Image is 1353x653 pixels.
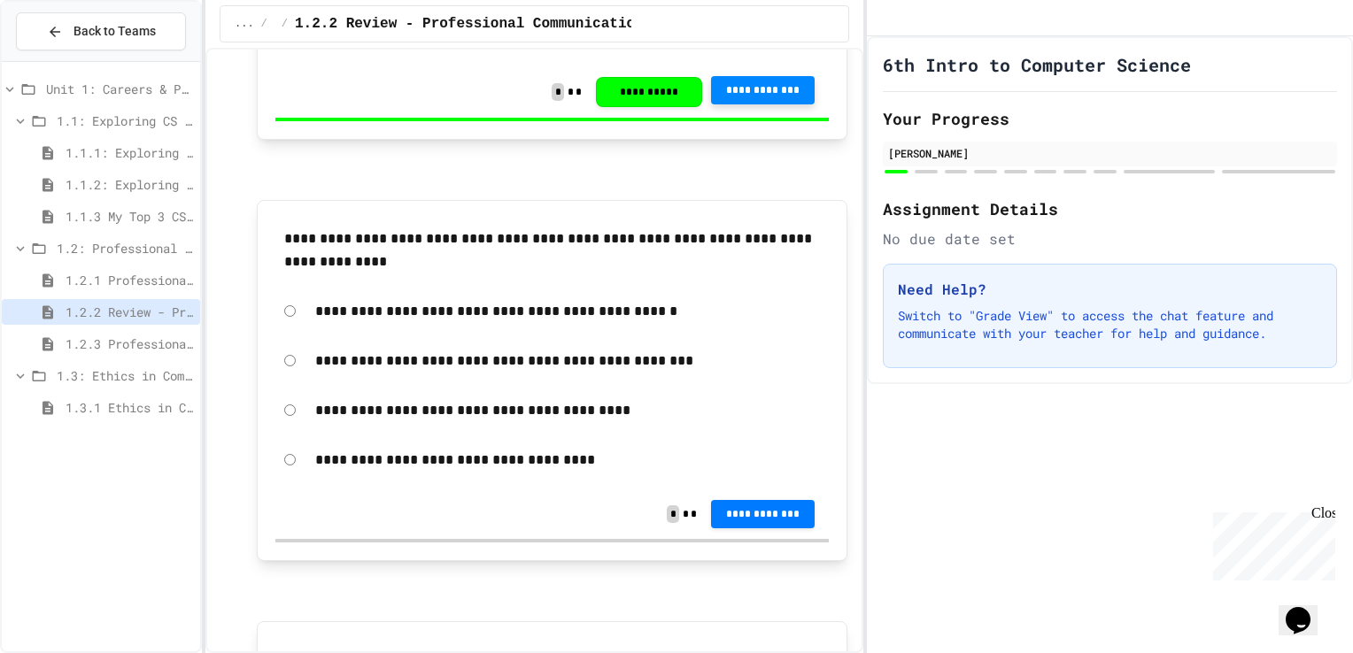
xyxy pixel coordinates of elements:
h2: Assignment Details [883,196,1337,221]
div: [PERSON_NAME] [888,145,1332,161]
span: Back to Teams [73,22,156,41]
h2: Your Progress [883,106,1337,131]
span: 1.1: Exploring CS Careers [57,111,193,130]
span: 1.1.1: Exploring CS Careers [66,143,193,162]
div: No due date set [883,228,1337,250]
iframe: chat widget [1206,505,1335,580]
span: 1.2.2 Review - Professional Communication [66,303,193,321]
span: 1.1.3 My Top 3 CS Careers! [66,207,193,226]
span: Unit 1: Careers & Professionalism [46,80,193,98]
button: Back to Teams [16,12,186,50]
div: Chat with us now!Close [7,7,122,112]
span: 1.2.1 Professional Communication [66,271,193,289]
iframe: chat widget [1279,582,1335,635]
span: 1.2.2 Review - Professional Communication [295,13,644,35]
span: 1.2: Professional Communication [57,239,193,257]
span: / [282,17,288,31]
span: 1.1.2: Exploring CS Careers - Review [66,175,193,194]
span: 1.3.1 Ethics in Computer Science [66,398,193,417]
h3: Need Help? [898,279,1322,300]
span: / [261,17,267,31]
p: Switch to "Grade View" to access the chat feature and communicate with your teacher for help and ... [898,307,1322,342]
span: 1.3: Ethics in Computing [57,366,193,385]
span: ... [235,17,254,31]
h1: 6th Intro to Computer Science [883,52,1191,77]
span: 1.2.3 Professional Communication Challenge [66,334,193,353]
